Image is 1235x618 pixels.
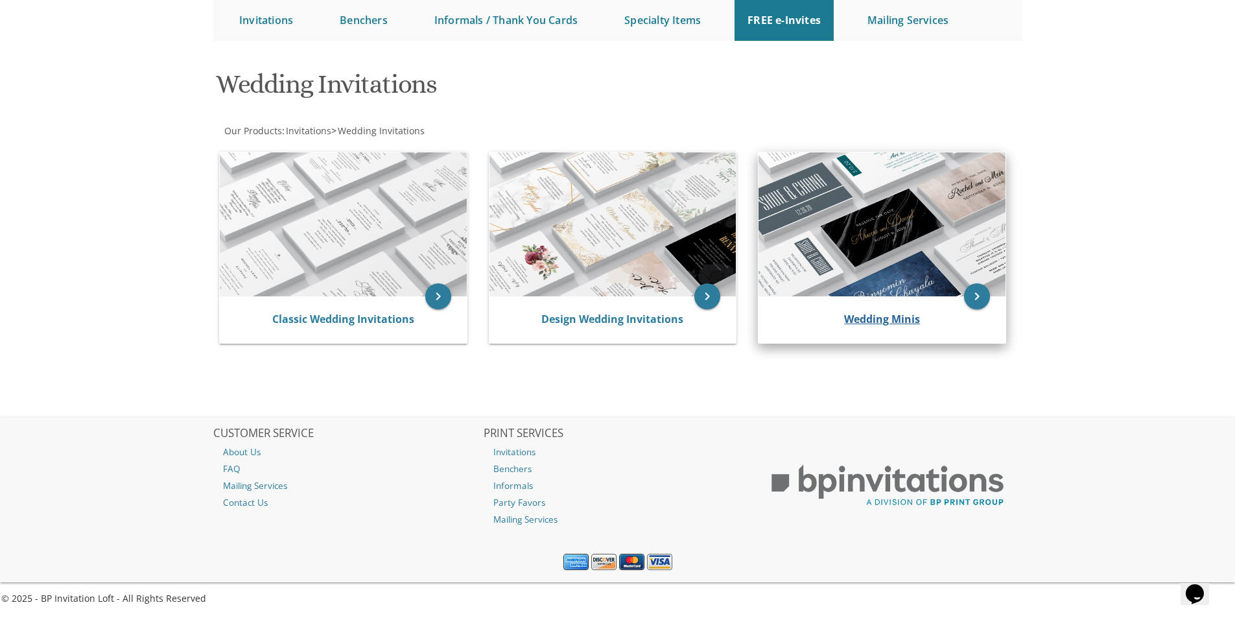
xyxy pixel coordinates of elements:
iframe: chat widget [1181,566,1222,605]
a: Mailing Services [213,477,482,494]
div: : [213,125,618,137]
a: Our Products [223,125,282,137]
img: BP Print Group [753,453,1022,518]
a: FAQ [213,460,482,477]
span: Wedding Invitations [338,125,425,137]
a: Informals [484,477,752,494]
h1: Wedding Invitations [216,70,745,108]
img: Wedding Minis [759,152,1006,296]
a: keyboard_arrow_right [425,283,451,309]
img: Classic Wedding Invitations [220,152,467,296]
a: Invitations [285,125,331,137]
img: Visa [647,554,672,571]
img: Discover [591,554,617,571]
a: Invitations [484,444,752,460]
a: keyboard_arrow_right [964,283,990,309]
span: > [331,125,425,137]
a: Contact Us [213,494,482,511]
a: About Us [213,444,482,460]
a: keyboard_arrow_right [694,283,720,309]
img: American Express [563,554,589,571]
a: Wedding Invitations [336,125,425,137]
h2: PRINT SERVICES [484,427,752,440]
a: Party Favors [484,494,752,511]
a: Mailing Services [484,511,752,528]
a: Wedding Minis [844,312,920,326]
a: Design Wedding Invitations [541,312,683,326]
span: Invitations [286,125,331,137]
h2: CUSTOMER SERVICE [213,427,482,440]
a: Classic Wedding Invitations [272,312,414,326]
img: MasterCard [619,554,644,571]
a: Benchers [484,460,752,477]
img: Design Wedding Invitations [489,152,736,296]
